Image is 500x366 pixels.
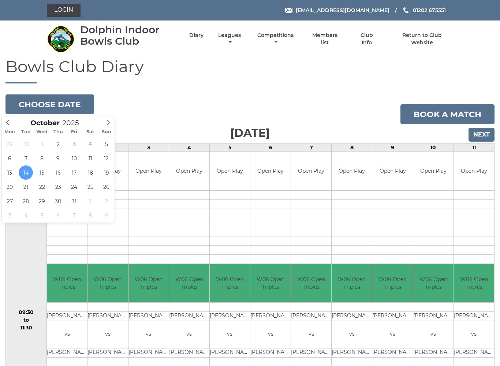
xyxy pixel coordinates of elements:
[47,330,87,339] td: vs
[3,165,17,180] span: October 13, 2025
[454,330,494,339] td: vs
[209,144,250,152] td: 5
[35,165,49,180] span: October 15, 2025
[30,120,60,127] span: Scroll to increment
[47,4,81,17] a: Login
[19,194,33,208] span: October 28, 2025
[47,348,87,358] td: [PERSON_NAME]
[332,330,372,339] td: vs
[128,348,169,358] td: [PERSON_NAME]
[66,130,82,134] span: Fri
[19,137,33,151] span: September 30, 2025
[99,194,113,208] span: November 2, 2025
[5,57,495,83] h1: Bowls Club Diary
[332,152,372,190] td: Open Play
[5,94,94,114] button: Choose date
[67,137,81,151] span: October 3, 2025
[99,180,113,194] span: October 26, 2025
[400,104,495,124] a: Book a match
[285,6,389,14] a: Email [EMAIL_ADDRESS][DOMAIN_NAME]
[19,180,33,194] span: October 21, 2025
[291,348,331,358] td: [PERSON_NAME]
[413,144,454,152] td: 10
[3,208,17,223] span: November 3, 2025
[291,144,332,152] td: 7
[128,152,169,190] td: Open Play
[51,180,65,194] span: October 23, 2025
[83,180,97,194] span: October 25, 2025
[372,312,413,321] td: [PERSON_NAME]
[332,312,372,321] td: [PERSON_NAME]
[67,151,81,165] span: October 10, 2025
[454,264,494,303] td: W06 Open Triples
[291,264,331,303] td: W06 Open Triples
[35,137,49,151] span: October 1, 2025
[99,165,113,180] span: October 19, 2025
[469,128,495,142] input: Next
[403,7,408,13] img: Phone us
[210,312,250,321] td: [PERSON_NAME]
[250,152,291,190] td: Open Play
[67,194,81,208] span: October 31, 2025
[332,348,372,358] td: [PERSON_NAME]
[47,312,87,321] td: [PERSON_NAME]
[372,144,413,152] td: 9
[99,137,113,151] span: October 5, 2025
[87,312,128,321] td: [PERSON_NAME]
[454,144,494,152] td: 11
[67,180,81,194] span: October 24, 2025
[169,152,209,190] td: Open Play
[372,348,413,358] td: [PERSON_NAME]
[413,348,454,358] td: [PERSON_NAME]
[98,130,115,134] span: Sun
[189,32,204,39] a: Diary
[99,151,113,165] span: October 12, 2025
[210,152,250,190] td: Open Play
[296,7,389,14] span: [EMAIL_ADDRESS][DOMAIN_NAME]
[67,208,81,223] span: November 7, 2025
[210,330,250,339] td: vs
[67,165,81,180] span: October 17, 2025
[50,130,66,134] span: Thu
[308,32,342,46] a: Members list
[355,32,378,46] a: Club Info
[51,151,65,165] span: October 9, 2025
[83,165,97,180] span: October 18, 2025
[372,330,413,339] td: vs
[169,264,209,303] td: W06 Open Triples
[3,180,17,194] span: October 20, 2025
[169,312,209,321] td: [PERSON_NAME]
[372,264,413,303] td: W06 Open Triples
[80,24,176,47] div: Dolphin Indoor Bowls Club
[128,330,169,339] td: vs
[128,144,169,152] td: 3
[83,194,97,208] span: November 1, 2025
[47,264,87,303] td: W06 Open Triples
[413,312,454,321] td: [PERSON_NAME]
[169,330,209,339] td: vs
[3,137,17,151] span: September 29, 2025
[19,165,33,180] span: October 14, 2025
[413,330,454,339] td: vs
[210,264,250,303] td: W06 Open Triples
[169,348,209,358] td: [PERSON_NAME]
[87,348,128,358] td: [PERSON_NAME]
[51,137,65,151] span: October 2, 2025
[454,348,494,358] td: [PERSON_NAME]
[19,208,33,223] span: November 4, 2025
[99,208,113,223] span: November 9, 2025
[3,194,17,208] span: October 27, 2025
[210,348,250,358] td: [PERSON_NAME]
[83,137,97,151] span: October 4, 2025
[332,144,372,152] td: 8
[332,264,372,303] td: W06 Open Triples
[51,194,65,208] span: October 30, 2025
[87,264,128,303] td: W06 Open Triples
[454,152,494,190] td: Open Play
[402,6,446,14] a: Phone us 01202 675551
[82,130,98,134] span: Sat
[47,25,74,53] img: Dolphin Indoor Bowls Club
[18,130,34,134] span: Tue
[291,152,331,190] td: Open Play
[128,264,169,303] td: W06 Open Triples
